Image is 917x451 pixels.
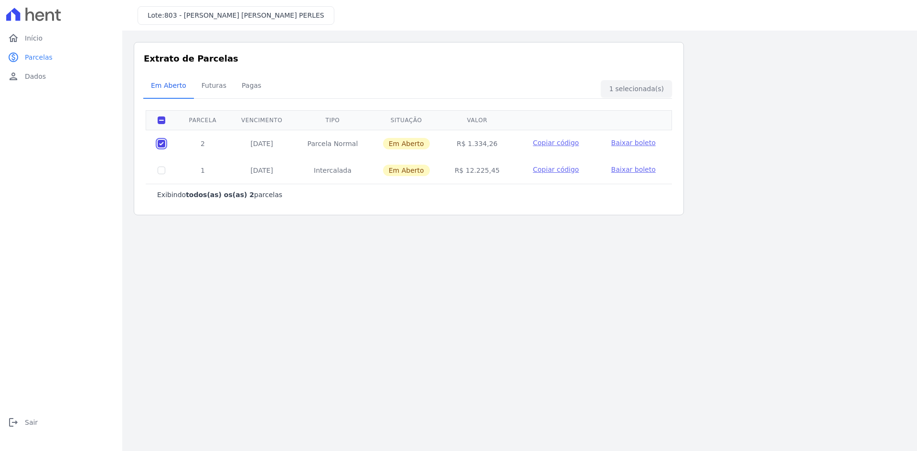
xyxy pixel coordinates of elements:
[186,191,254,199] b: todos(as) os(as) 2
[177,157,229,184] td: 1
[295,110,370,130] th: Tipo
[523,138,588,147] button: Copiar código
[533,139,579,147] span: Copiar código
[611,165,656,174] a: Baixar boleto
[523,165,588,174] button: Copiar código
[383,165,430,176] span: Em Aberto
[611,139,656,147] span: Baixar boleto
[25,72,46,81] span: Dados
[611,138,656,147] a: Baixar boleto
[148,10,324,21] h3: Lote:
[383,138,430,149] span: Em Aberto
[177,110,229,130] th: Parcela
[442,157,512,184] td: R$ 12.225,45
[4,67,118,86] a: personDados
[144,52,674,65] h3: Extrato de Parcelas
[8,32,19,44] i: home
[4,413,118,432] a: logoutSair
[25,52,53,62] span: Parcelas
[611,166,656,173] span: Baixar boleto
[177,130,229,157] td: 2
[157,190,282,199] p: Exibindo parcelas
[196,76,232,95] span: Futuras
[4,29,118,48] a: homeInício
[164,11,324,19] span: 803 - [PERSON_NAME] [PERSON_NAME] PERLES
[194,74,234,99] a: Futuras
[234,74,269,99] a: Pagas
[145,76,192,95] span: Em Aberto
[4,48,118,67] a: paidParcelas
[295,157,370,184] td: Intercalada
[229,110,295,130] th: Vencimento
[8,52,19,63] i: paid
[229,157,295,184] td: [DATE]
[143,74,194,99] a: Em Aberto
[236,76,267,95] span: Pagas
[295,130,370,157] td: Parcela Normal
[8,71,19,82] i: person
[442,130,512,157] td: R$ 1.334,26
[25,418,38,427] span: Sair
[8,417,19,428] i: logout
[25,33,43,43] span: Início
[229,130,295,157] td: [DATE]
[371,110,442,130] th: Situação
[442,110,512,130] th: Valor
[533,166,579,173] span: Copiar código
